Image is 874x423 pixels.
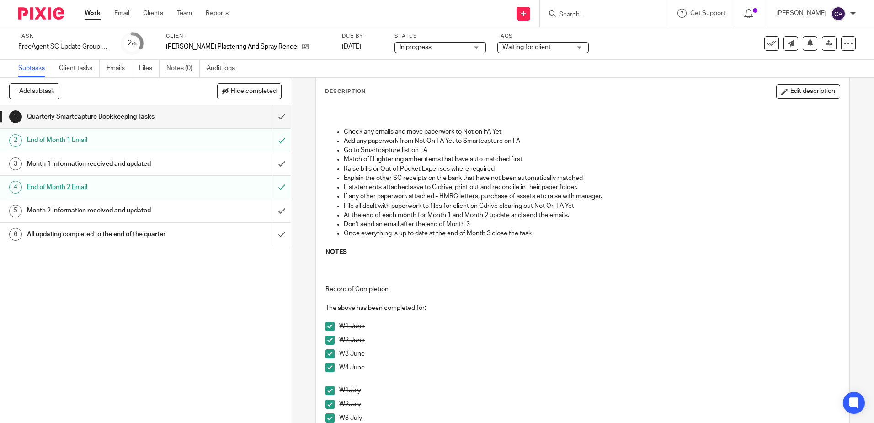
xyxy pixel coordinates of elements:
[344,155,839,164] p: Match off Lightening amber items that have auto matched first
[18,33,110,40] label: Task
[344,127,839,136] p: Check any emails and move paperwork to Not on FA Yet
[59,60,100,77] a: Client tasks
[27,110,184,124] h1: Quarterly Smartcapture Bookkeeping Tasks
[18,7,64,20] img: Pixie
[344,229,839,238] p: Once everything is up to date at the end of Month 3 close the task
[344,192,839,201] p: If any other paperwork attached - HMRC letters, purchase of assets etc raise with manager.
[27,180,184,194] h1: End of Month 2 Email
[166,60,200,77] a: Notes (0)
[9,205,22,217] div: 5
[217,83,282,99] button: Hide completed
[339,363,839,372] p: W4 June
[177,9,192,18] a: Team
[558,11,640,19] input: Search
[344,174,839,183] p: Explain the other SC receipts on the bank that have not been automatically matched
[128,38,137,49] div: 2
[18,60,52,77] a: Subtasks
[400,44,432,50] span: In progress
[325,285,839,294] p: Record of Completion
[85,9,101,18] a: Work
[339,386,839,395] p: W1July
[339,349,839,358] p: W3 June
[9,181,22,194] div: 4
[776,84,840,99] button: Edit description
[344,164,839,174] p: Raise bills or Out of Pocket Expenses where required
[344,211,839,220] p: At the end of each month for Month 1 and Month 2 update and send the emails.
[339,336,839,345] p: W2 June
[114,9,129,18] a: Email
[502,44,551,50] span: Waiting for client
[27,204,184,217] h1: Month 2 Information received and updated
[206,9,229,18] a: Reports
[9,228,22,241] div: 6
[166,42,298,51] p: [PERSON_NAME] Plastering And Spray Rendering Ltd
[107,60,132,77] a: Emails
[9,157,22,170] div: 3
[344,136,839,146] p: Add any paperwork from Not On FA Yet to Smartcapture on FA
[325,304,839,313] p: The above has been completed for:
[339,322,839,331] p: W1 June
[207,60,242,77] a: Audit logs
[18,42,110,51] div: FreeAgent SC Update Group 3 - [DATE] - [DATE]
[18,42,110,51] div: FreeAgent SC Update Group 3 - June - Aug, 2025
[776,9,826,18] p: [PERSON_NAME]
[27,228,184,241] h1: All updating completed to the end of the quarter
[166,33,330,40] label: Client
[831,6,846,21] img: svg%3E
[497,33,589,40] label: Tags
[132,41,137,46] small: /6
[342,33,383,40] label: Due by
[27,133,184,147] h1: End of Month 1 Email
[344,220,839,229] p: Don't send an email after the end of Month 3
[339,413,839,423] p: W3 July
[339,400,839,409] p: W2July
[9,83,59,99] button: + Add subtask
[9,134,22,147] div: 2
[344,146,839,155] p: Go to Smartcapture list on FA
[344,201,839,211] p: File all dealt with paperwork to files for client on Gdrive clearing out Not On FA Yet
[143,9,163,18] a: Clients
[9,110,22,123] div: 1
[394,33,486,40] label: Status
[325,88,366,95] p: Description
[27,157,184,171] h1: Month 1 Information received and updated
[139,60,160,77] a: Files
[690,10,725,16] span: Get Support
[325,249,347,255] strong: NOTES
[342,43,361,50] span: [DATE]
[344,183,839,192] p: If statements attached save to G drive, print out and reconcile in their paper folder.
[231,88,277,95] span: Hide completed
